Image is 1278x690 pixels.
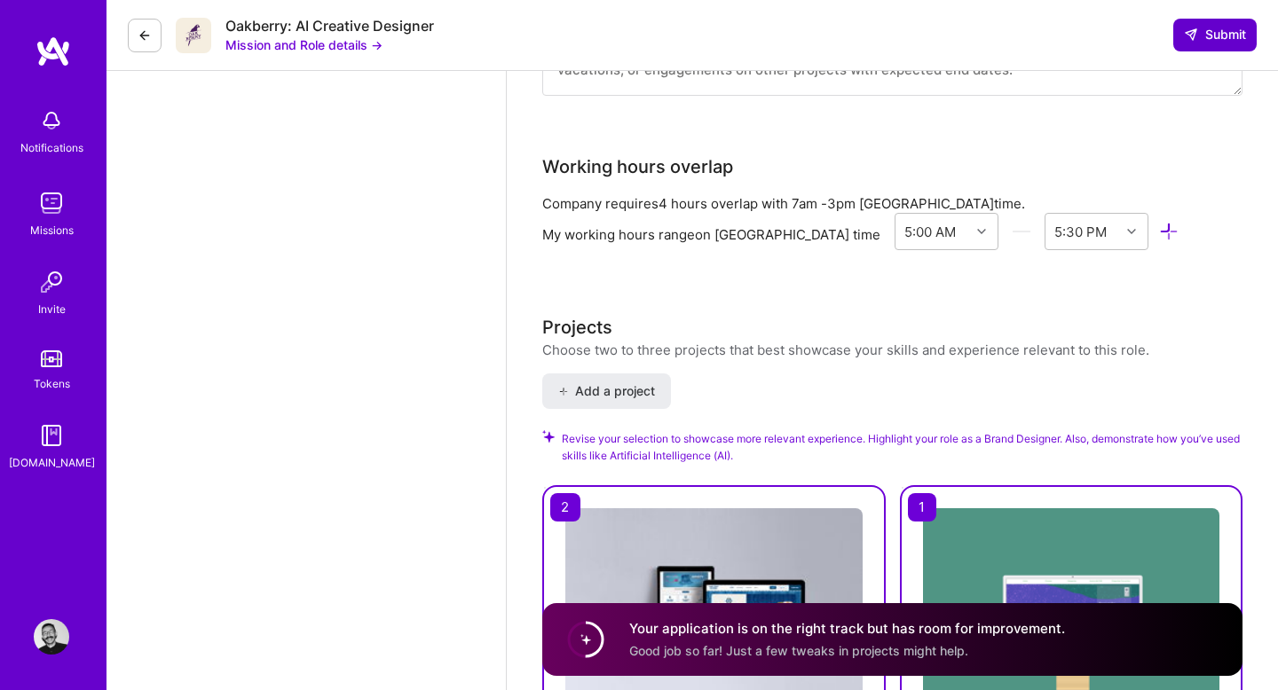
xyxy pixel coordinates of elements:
[34,185,69,221] img: teamwork
[542,225,880,244] div: My working hours range on [GEOGRAPHIC_DATA] time
[1184,26,1246,43] span: Submit
[9,453,95,472] div: [DOMAIN_NAME]
[977,227,986,236] i: icon Chevron
[792,195,856,212] span: 7am - 3pm
[225,17,434,35] div: Oakberry: AI Creative Designer
[20,138,83,157] div: Notifications
[29,619,74,655] a: User Avatar
[1184,27,1198,42] i: icon SendLight
[542,314,612,341] div: Projects
[629,643,968,658] span: Good job so far! Just a few tweaks in projects might help.
[1173,19,1257,51] button: Submit
[34,374,70,393] div: Tokens
[35,35,71,67] img: logo
[542,194,1242,213] div: Company requires 4 hours overlap with [GEOGRAPHIC_DATA] time.
[34,103,69,138] img: bell
[562,430,1242,464] span: Revise your selection to showcase more relevant experience. Highlight your role as a Brand Design...
[558,387,568,396] i: icon PlusBlack
[904,222,956,240] div: 5:00 AM
[542,430,555,443] i: Check
[225,35,383,54] button: Mission and Role details →
[34,619,69,655] img: User Avatar
[30,221,74,239] div: Missions
[38,300,66,318] div: Invite
[1127,227,1136,236] i: icon Chevron
[542,373,671,409] button: Add a project
[138,28,152,43] i: icon LeftArrowDark
[41,350,62,367] img: tokens
[558,382,655,400] span: Add a project
[1054,222,1107,240] div: 5:30 PM
[542,341,1149,359] div: Choose two to three projects that best showcase your skills and experience relevant to this role.
[1173,19,1257,51] div: null
[34,418,69,453] img: guide book
[629,619,1065,638] h4: Your application is on the right track but has room for improvement.
[1012,222,1032,242] i: icon HorizontalInLineDivider
[34,264,69,300] img: Invite
[176,18,211,53] img: Company Logo
[542,153,733,180] div: Working hours overlap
